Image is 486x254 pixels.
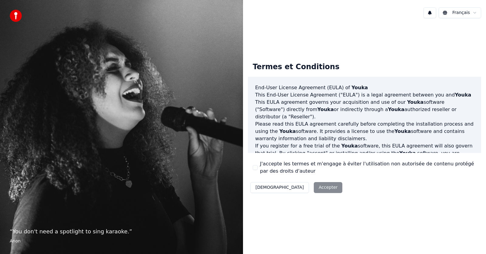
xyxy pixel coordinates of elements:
p: This End-User License Agreement ("EULA") is a legal agreement between you and [255,91,474,99]
p: If you register for a free trial of the software, this EULA agreement will also govern that trial... [255,142,474,171]
div: Termes et Conditions [248,57,344,77]
span: Youka [407,99,423,105]
span: Youka [279,128,296,134]
span: Youka [399,150,416,156]
span: Youka [351,85,368,90]
span: Youka [341,143,358,149]
p: Please read this EULA agreement carefully before completing the installation process and using th... [255,120,474,142]
button: [DEMOGRAPHIC_DATA] [250,182,309,193]
label: J'accepte les termes et m'engage à éviter l'utilisation non autorisée de contenu protégé par des ... [260,160,476,175]
span: Youka [388,107,404,112]
img: youka [10,10,22,22]
span: Youka [395,128,411,134]
span: Youka [317,107,334,112]
footer: Anon [10,238,233,244]
h3: End-User License Agreement (EULA) of [255,84,474,91]
p: “ You don't need a spotlight to sing karaoke. ” [10,227,233,236]
p: This EULA agreement governs your acquisition and use of our software ("Software") directly from o... [255,99,474,120]
span: Youka [455,92,471,98]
